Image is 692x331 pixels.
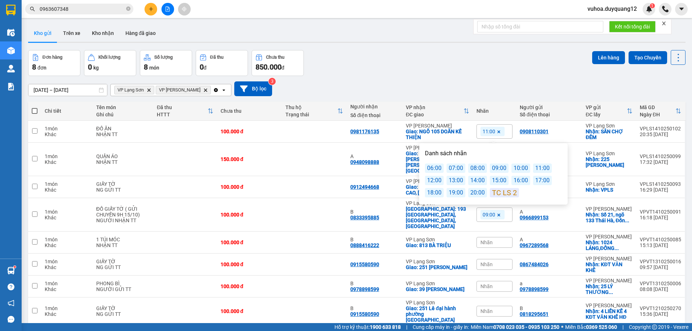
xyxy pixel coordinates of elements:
[350,153,399,159] div: A
[425,188,444,197] div: 18:00
[45,131,89,137] div: Khác
[7,83,15,90] img: solution-icon
[45,209,89,215] div: 1 món
[406,123,469,129] div: VP [PERSON_NAME]
[161,3,174,15] button: file-add
[96,187,150,193] div: NG GỬI TT
[96,237,150,242] div: 1 TÚI MÓC
[350,215,379,220] div: 0833395885
[640,159,681,165] div: 17:32 [DATE]
[45,126,89,131] div: 1 món
[196,50,248,76] button: Đã thu0đ
[281,65,284,71] span: đ
[636,102,685,121] th: Toggle SortBy
[592,51,625,64] button: Lên hàng
[586,181,633,187] div: VP Lạng Sơn
[520,281,578,286] div: a
[520,129,549,134] div: 0908110301
[285,112,337,117] div: Trạng thái
[520,237,578,242] div: A
[520,242,549,248] div: 0967289568
[45,181,89,187] div: 1 món
[28,84,107,96] input: Select a date range.
[210,55,223,60] div: Đã thu
[256,63,281,71] span: 850.000
[477,21,603,32] input: Nhập số tổng đài
[96,242,150,248] div: NHẬN TT
[96,311,150,317] div: NG GỬI TT
[350,261,379,267] div: 0915580590
[640,104,675,110] div: Mã GD
[350,286,379,292] div: 0978898599
[96,259,150,264] div: GIẤY TỜ
[640,286,681,292] div: 08:08 [DATE]
[586,283,633,295] div: Nhận: 25 LÝ THƯỜNG KIỆT,hoàn kiếm,hà nội
[14,266,16,268] sup: 1
[370,324,401,330] strong: 1900 633 818
[425,164,444,173] div: 06:00
[520,215,549,220] div: 0966899153
[45,281,89,286] div: 1 món
[96,112,150,117] div: Ghi chú
[350,237,399,242] div: B
[149,65,159,71] span: món
[629,51,667,64] button: Tạo Chuyến
[221,240,278,245] div: 100.000 đ
[7,65,15,72] img: warehouse-icon
[406,281,469,286] div: VP Lạng Sơn
[57,24,86,42] button: Trên xe
[476,108,513,114] div: Nhãn
[96,104,150,110] div: Tên món
[586,129,633,140] div: Nhận: SÂN CHỢ ĐÊM
[406,206,469,229] div: Giao: 193 đường bắc sơn,kỳ lừa, lạng sơn
[520,112,578,117] div: Số điện thoại
[586,308,633,320] div: Nhận: 4 LIỀN KỀ 4 KĐT VĂN KHÊ HĐ
[468,176,487,185] div: 14:00
[45,259,89,264] div: 1 món
[213,87,219,93] svg: Clear all
[520,305,578,311] div: B
[586,206,633,212] div: VP [PERSON_NAME]
[88,63,92,71] span: 0
[157,104,207,110] div: Đã thu
[520,311,549,317] div: 0818295651
[126,6,130,11] span: close-circle
[561,326,563,328] span: ⚪️
[586,156,633,168] div: Nhận: 225 NGUYỄN DU
[252,50,304,76] button: Chưa thu850.000đ
[159,87,200,93] span: VP Minh Khai
[96,264,150,270] div: NG GỬI TT
[96,305,150,311] div: GIẤY TỜ
[675,3,688,15] button: caret-down
[7,267,15,274] img: warehouse-icon
[117,87,144,93] span: VP Lạng Sơn
[45,237,89,242] div: 1 món
[640,215,681,220] div: 16:18 [DATE]
[586,278,633,283] div: VP [PERSON_NAME]
[45,108,89,114] div: Chi tiết
[586,187,633,193] div: Nhận: VPLS
[640,237,681,242] div: VPVT1410250085
[45,286,89,292] div: Khác
[471,323,559,331] span: Miền Nam
[480,240,493,245] span: Nhãn
[148,6,154,12] span: plus
[640,281,681,286] div: VPVT1310250006
[661,21,666,26] span: close
[468,188,487,197] div: 20:00
[406,112,463,117] div: ĐC giao
[40,5,125,13] input: Tìm tên, số ĐT hoặc mã đơn
[662,6,669,12] img: phone-icon
[406,104,463,110] div: VP nhận
[96,181,150,187] div: GIẤY TỜ
[582,102,636,121] th: Toggle SortBy
[269,78,276,85] sup: 3
[586,240,633,251] div: Nhận: 1024 LÁNG,ĐỐNG ĐA,HÀ NỘI
[266,55,284,60] div: Chưa thu
[350,281,399,286] div: B
[652,325,657,330] span: copyright
[586,324,617,330] strong: 0369 525 060
[425,149,562,158] p: Danh sách nhãn
[43,55,62,60] div: Đơn hàng
[520,286,549,292] div: 0978898599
